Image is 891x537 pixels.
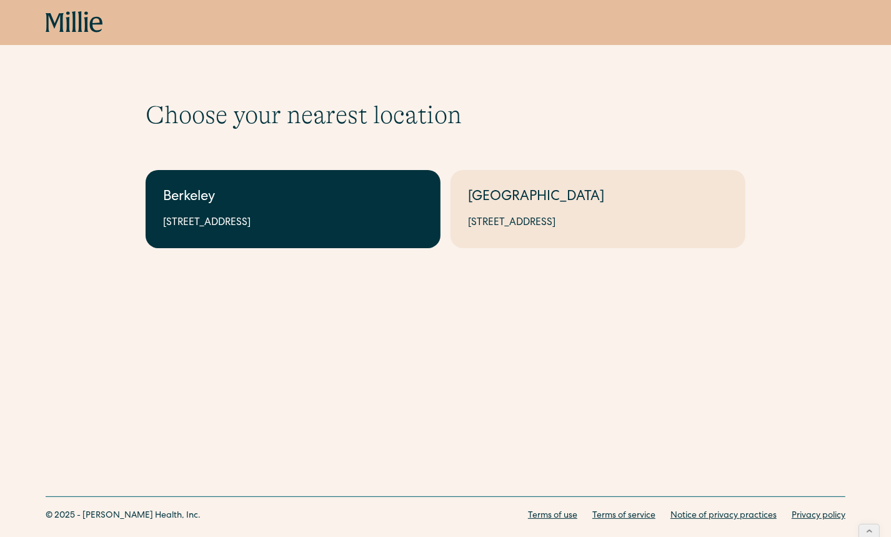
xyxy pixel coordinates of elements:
a: Terms of use [528,509,577,523]
div: [GEOGRAPHIC_DATA] [468,188,728,208]
div: [STREET_ADDRESS] [163,216,423,231]
a: [GEOGRAPHIC_DATA][STREET_ADDRESS] [450,170,745,248]
a: Privacy policy [792,509,845,523]
div: Berkeley [163,188,423,208]
div: © 2025 - [PERSON_NAME] Health, Inc. [46,509,201,523]
a: Terms of service [592,509,655,523]
h1: Choose your nearest location [146,100,745,130]
div: [STREET_ADDRESS] [468,216,728,231]
a: Notice of privacy practices [670,509,777,523]
a: Berkeley[STREET_ADDRESS] [146,170,441,248]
